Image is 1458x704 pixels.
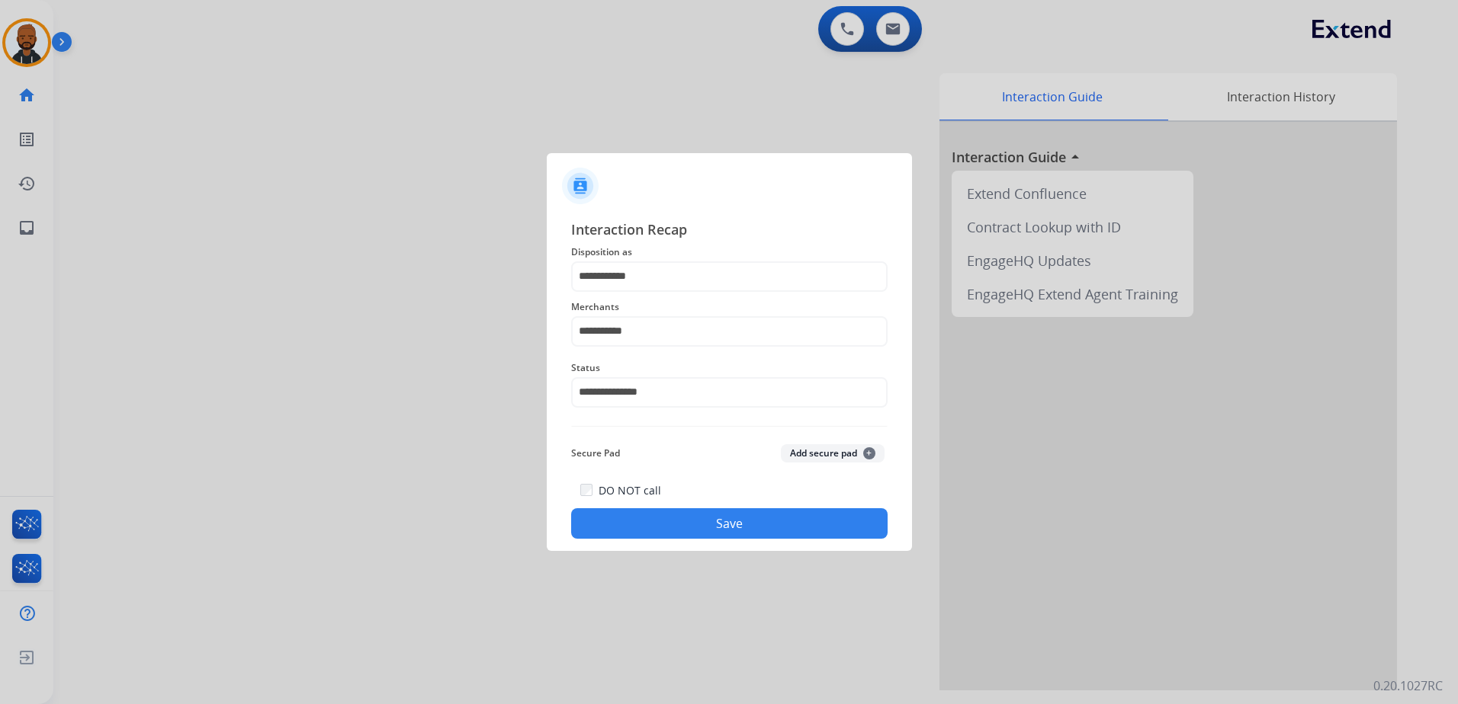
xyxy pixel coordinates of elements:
[571,298,888,316] span: Merchants
[1373,677,1443,695] p: 0.20.1027RC
[863,447,875,459] span: +
[571,444,620,462] span: Secure Pad
[599,483,661,498] label: DO NOT call
[571,219,888,243] span: Interaction Recap
[571,508,888,539] button: Save
[562,168,599,204] img: contactIcon
[571,243,888,261] span: Disposition as
[571,359,888,377] span: Status
[781,444,885,462] button: Add secure pad+
[571,426,888,427] img: contact-recap-line.svg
